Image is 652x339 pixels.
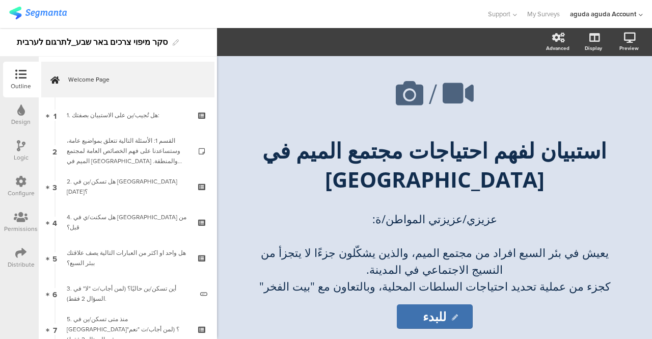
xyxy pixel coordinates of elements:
[570,9,636,19] div: aguda aguda Account
[53,324,57,335] span: 7
[9,7,67,19] img: segmanta logo
[67,248,188,268] div: هل واحد او اكثر من العبارات التالية يصف علاقتك ببئر السبع؟
[41,276,214,311] a: 6 3. أين تسكن/ين حاليًا؟ (لمن أجاب/ت "لا" في السؤال 2 فقط).
[67,136,188,166] div: القسم 1: الأسئلة التالية تتعلق بمواضيع عامة، وستساعدنا على فهم الخصائص العامة لمجتمع الميم في بئر...
[619,44,639,52] div: Preview
[585,44,602,52] div: Display
[68,74,199,85] span: Welcome Page
[8,260,35,269] div: Distribute
[41,62,214,97] a: Welcome Page
[429,74,437,114] span: /
[256,211,613,227] p: عزيزي/عزيزتي المواطن/ة:
[53,110,57,121] span: 1
[256,244,613,278] p: يعيش في بئر السبع افراد من مجتمع الميم، والذين يشكّلون جزءًا لا يتجزأ من النسيج الاجتماعي في المد...
[52,181,57,192] span: 3
[546,44,569,52] div: Advanced
[256,278,613,328] p: كجزء من عملية تحديد احتياجات السلطات المحلية، وبالتعاون مع "بيت الفخر" في [GEOGRAPHIC_DATA] [PERS...
[52,217,57,228] span: 4
[52,145,57,157] span: 2
[67,212,188,232] div: 4. هل سكنت/ي في بئر السبع من قبل؟
[8,189,35,198] div: Configure
[52,252,57,264] span: 5
[67,110,188,120] div: 1. هل تُجيب/ين على الاستبيان بصفتك:
[41,133,214,169] a: 2 القسم 1: الأسئلة التالية تتعلق بمواضيع عامة، وستساعدنا على فهم الخصائص العامة لمجتمع الميم في [...
[41,204,214,240] a: 4 4. هل سكنت/ي في [GEOGRAPHIC_DATA] من قبل؟
[52,288,57,299] span: 6
[11,82,31,91] div: Outline
[397,304,473,329] input: Start
[41,97,214,133] a: 1 1. هل تُجيب/ين على الاستبيان بصفتك:
[41,169,214,204] a: 3 2. هل تسكن/ين في [GEOGRAPHIC_DATA] [DATE]؟
[488,9,510,19] span: Support
[41,240,214,276] a: 5 هل واحد او اكثر من العبارات التالية يصف علاقتك ببئر السبع؟
[17,34,168,50] div: סקר מיפוי צרכים באר שבע_לתרגום לערבית
[4,224,38,233] div: Permissions
[11,117,31,126] div: Design
[246,136,623,194] p: استبيان لفهم احتياجات مجتمع الميم في [GEOGRAPHIC_DATA]
[67,176,188,197] div: 2. هل تسكن/ين في بئر السبع اليوم؟
[67,283,193,304] div: 3. أين تسكن/ين حاليًا؟ (لمن أجاب/ت "لا" في السؤال 2 فقط).
[14,153,29,162] div: Logic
